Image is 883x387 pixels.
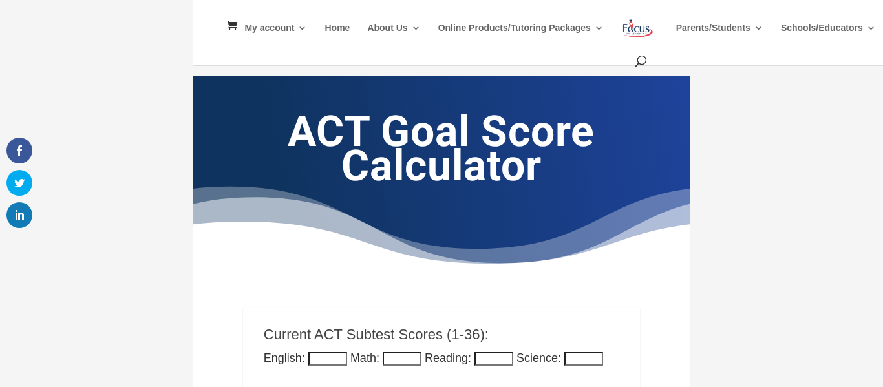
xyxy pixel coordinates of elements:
h3: Current ACT Subtest Scores (1-36): [264,328,619,348]
a: Parents/Students [676,23,763,54]
a: Home [324,23,350,54]
a: My account [244,23,307,54]
a: About Us [367,23,420,54]
h1: ACT Goal Score Calculator [243,115,640,190]
a: Online Products/Tutoring Packages [438,23,604,54]
a: Schools/Educators [781,23,876,54]
img: Focus on Learning [621,17,655,40]
label: Reading: [425,351,471,364]
label: English: [264,351,305,364]
label: Science: [516,351,561,364]
label: Math: [350,351,379,364]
